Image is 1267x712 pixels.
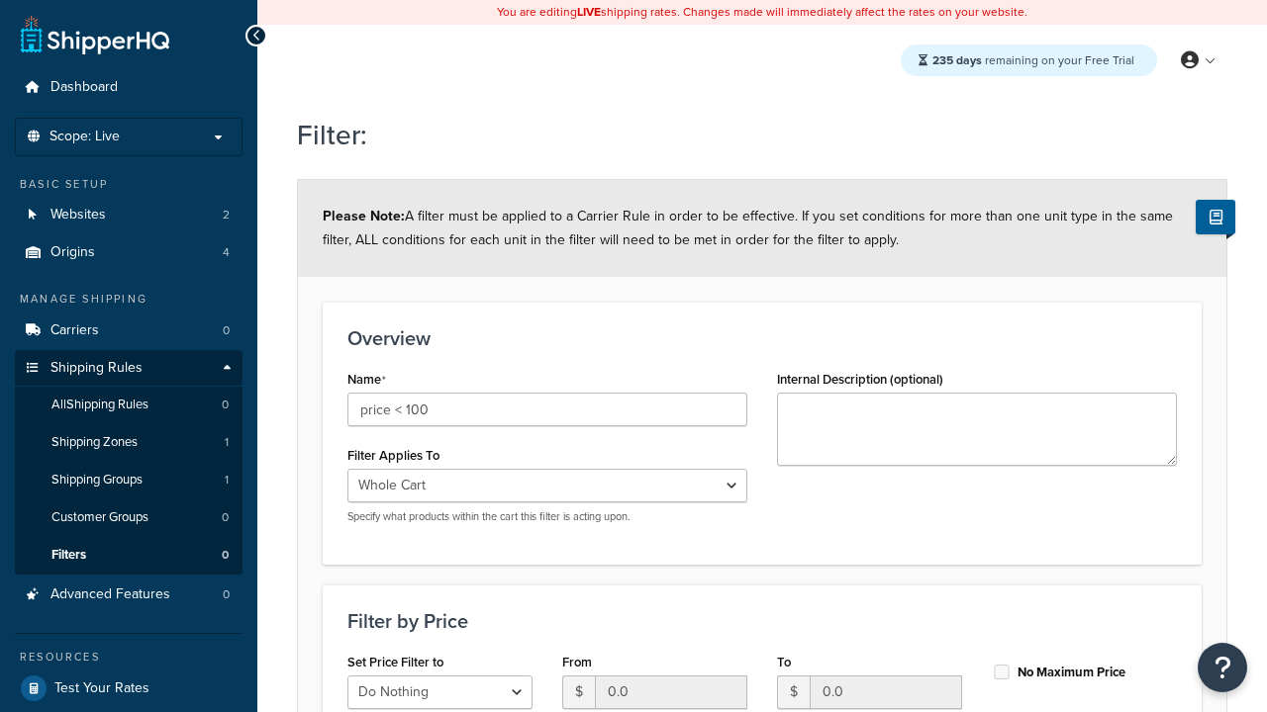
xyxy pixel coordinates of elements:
[15,577,243,613] li: Advanced Features
[51,547,86,564] span: Filters
[15,234,243,271] li: Origins
[1018,664,1125,681] label: No Maximum Price
[223,207,230,223] span: 2
[15,197,243,233] a: Websites2
[15,312,243,349] li: Carriers
[347,372,386,388] label: Name
[15,424,243,461] a: Shipping Zones1
[15,312,243,349] a: Carriers0
[323,206,405,226] strong: Please Note:
[222,397,229,413] span: 0
[347,610,1177,632] h3: Filter by Price
[15,234,243,271] a: Origins4
[777,372,943,387] label: Internal Description (optional)
[15,291,243,308] div: Manage Shipping
[932,51,1134,69] span: remaining on your Free Trial
[15,69,243,106] a: Dashboard
[347,327,1177,349] h3: Overview
[50,322,99,339] span: Carriers
[223,322,230,339] span: 0
[15,670,243,706] a: Test Your Rates
[347,448,439,463] label: Filter Applies To
[1196,200,1235,234] button: Show Help Docs
[222,547,229,564] span: 0
[15,197,243,233] li: Websites
[51,509,148,526] span: Customer Groups
[223,244,230,261] span: 4
[223,586,230,603] span: 0
[1198,643,1247,692] button: Open Resource Center
[777,655,791,669] label: To
[15,176,243,193] div: Basic Setup
[323,206,1173,250] span: A filter must be applied to a Carrier Rule in order to be effective. If you set conditions for mo...
[50,586,170,603] span: Advanced Features
[15,424,243,461] li: Shipping Zones
[777,675,810,709] span: $
[15,649,243,666] div: Resources
[54,680,149,697] span: Test Your Rates
[15,350,243,387] a: Shipping Rules
[15,537,243,574] li: Filters
[50,244,95,261] span: Origins
[15,537,243,574] a: Filters0
[15,350,243,576] li: Shipping Rules
[932,51,982,69] strong: 235 days
[562,655,592,669] label: From
[50,360,143,377] span: Shipping Rules
[577,3,601,21] b: LIVE
[51,397,148,413] span: All Shipping Rules
[49,129,120,145] span: Scope: Live
[50,79,118,96] span: Dashboard
[15,499,243,536] li: Customer Groups
[50,207,106,223] span: Websites
[297,116,1203,154] h1: Filter:
[347,655,443,669] label: Set Price Filter to
[51,472,143,489] span: Shipping Groups
[15,499,243,536] a: Customer Groups0
[15,387,243,423] a: AllShipping Rules0
[562,675,595,709] span: $
[225,472,229,489] span: 1
[15,577,243,613] a: Advanced Features0
[15,462,243,498] li: Shipping Groups
[51,434,138,451] span: Shipping Zones
[222,509,229,526] span: 0
[15,462,243,498] a: Shipping Groups1
[225,434,229,451] span: 1
[347,509,747,524] p: Specify what products within the cart this filter is acting upon.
